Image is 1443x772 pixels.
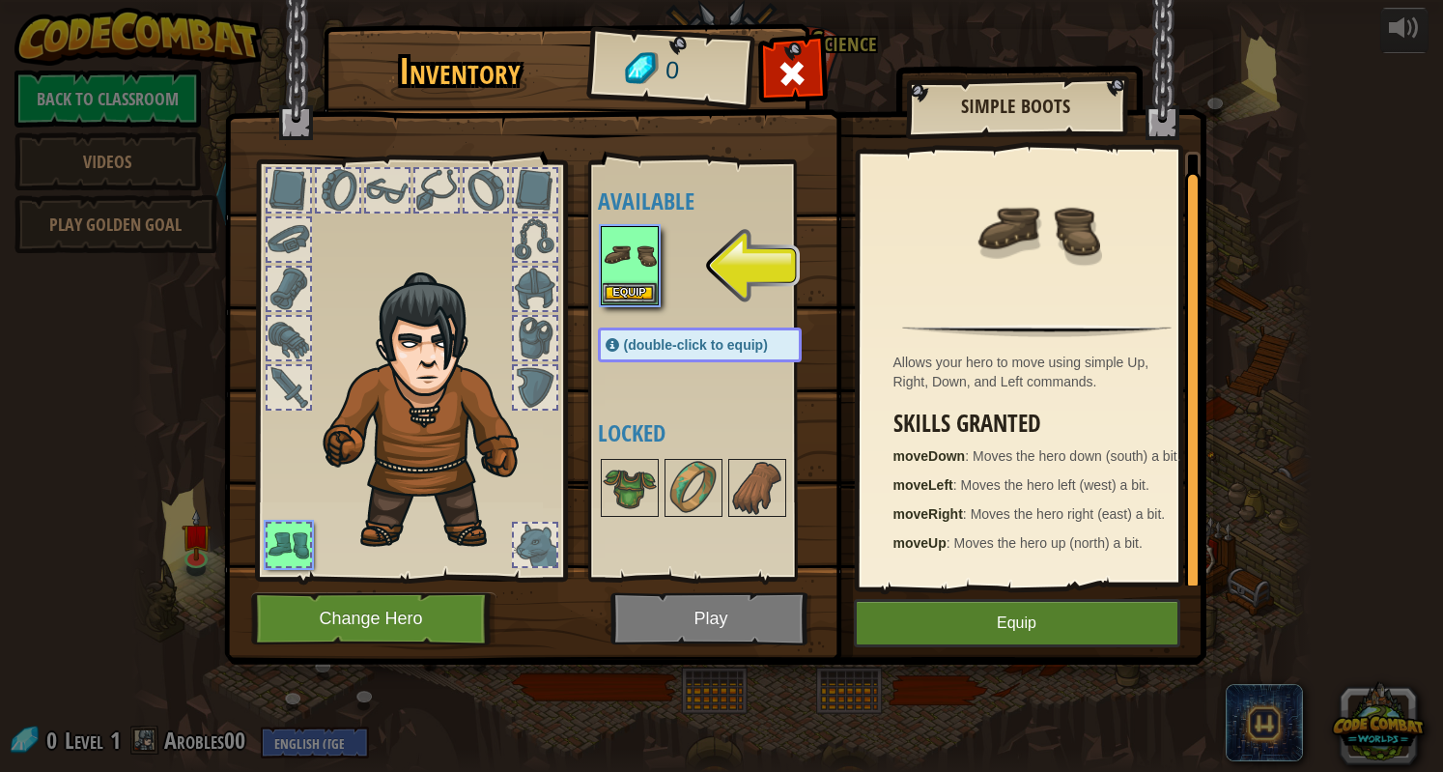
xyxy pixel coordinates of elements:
[251,592,496,645] button: Change Hero
[314,272,551,553] img: hair_2.png
[954,535,1143,551] span: Moves the hero up (north) a bit.
[965,448,973,464] span: :
[893,477,953,493] strong: moveLeft
[961,477,1149,493] span: Moves the hero left (west) a bit.
[603,461,657,515] img: portrait.png
[893,535,947,551] strong: moveUp
[854,599,1180,647] button: Equip
[947,535,954,551] span: :
[953,477,961,493] span: :
[603,228,657,282] img: portrait.png
[666,461,721,515] img: portrait.png
[730,461,784,515] img: portrait.png
[624,337,768,353] span: (double-click to equip)
[973,448,1181,464] span: Moves the hero down (south) a bit.
[893,353,1191,391] div: Allows your hero to move using simple Up, Right, Down, and Left commands.
[603,283,657,303] button: Equip
[893,448,966,464] strong: moveDown
[893,411,1191,437] h3: Skills Granted
[893,506,963,522] strong: moveRight
[664,53,680,89] span: 0
[975,166,1100,292] img: portrait.png
[902,325,1171,337] img: hr.png
[337,51,583,92] h1: Inventory
[925,96,1107,117] h2: Simple Boots
[598,188,840,214] h4: Available
[598,420,840,445] h4: Locked
[963,506,971,522] span: :
[971,506,1166,522] span: Moves the hero right (east) a bit.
